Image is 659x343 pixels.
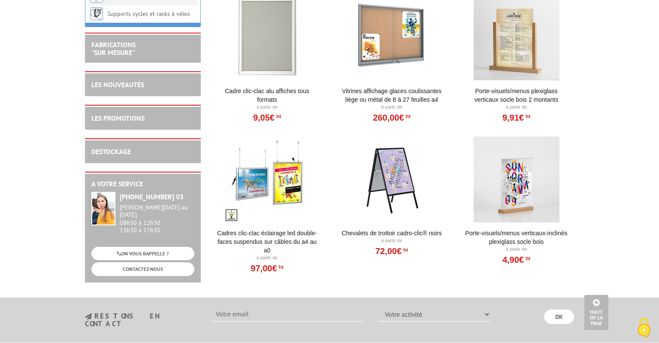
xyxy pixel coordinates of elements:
a: Haut de la page [584,295,608,330]
input: OK [544,310,574,324]
a: ON VOUS RAPPELLE ? [91,247,194,260]
input: Votre email [211,307,365,322]
a: 260,00€HT [373,115,410,120]
a: DESTOCKAGE [91,147,131,156]
p: À partir de [214,104,320,111]
sup: HT [275,113,281,119]
button: Cookies (fenêtre modale) [629,314,659,343]
sup: HT [404,113,411,119]
h2: A votre service [91,180,194,188]
a: Cadre Clic-Clac Alu affiches tous formats [214,87,320,104]
img: newsletter.jpg [85,313,92,320]
sup: HT [524,113,530,119]
a: 9,91€HT [502,115,530,120]
a: Cadres clic-clac éclairage LED double-faces suspendus sur câbles du A4 au A0 [214,229,320,255]
strong: [PHONE_NUMBER] 03 [120,192,184,201]
a: CONTACTEZ-NOUS [91,262,194,276]
p: À partir de [339,237,445,244]
sup: HT [402,247,408,253]
p: À partir de [339,104,445,111]
img: widget-service.jpg [91,192,115,225]
p: À partir de [463,246,569,253]
p: À partir de [214,255,320,261]
a: Porte-Visuels/Menus Plexiglass Verticaux Socle Bois 2 Montants [463,87,569,104]
sup: HT [277,264,284,270]
a: Vitrines affichage glaces coulissantes liège ou métal de 8 à 27 feuilles A4 [339,87,445,104]
a: LES PROMOTIONS [91,114,145,122]
a: 9,05€HT [253,115,281,120]
a: Supports cycles et racks à vélos [107,10,190,18]
p: À partir de [463,104,569,111]
a: FABRICATIONS"Sur Mesure" [91,40,136,57]
div: 08h30 à 12h30 13h30 à 17h30 [120,204,194,234]
sup: HT [524,255,530,261]
img: Cookies (fenêtre modale) [633,317,655,339]
a: 97,00€HT [251,266,283,271]
a: Chevalets de trottoir Cadro-Clic® Noirs [339,229,445,237]
a: LES NOUVEAUTÉS [91,80,144,89]
div: [PERSON_NAME][DATE] au [DATE] [120,204,194,219]
img: Supports cycles et racks à vélos [90,7,103,20]
a: 72,00€HT [375,249,408,254]
h3: restons en contact [85,313,198,328]
a: 4,90€HT [502,257,530,262]
a: Porte-Visuels/Menus verticaux-inclinés plexiglass socle bois [463,229,569,246]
